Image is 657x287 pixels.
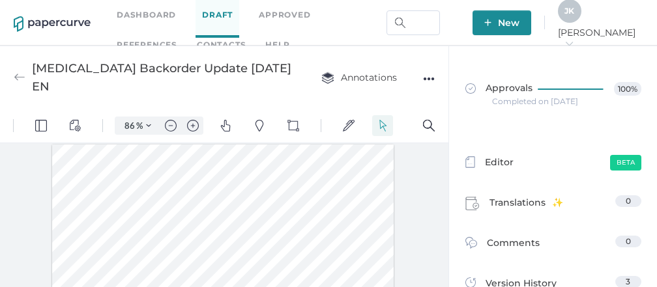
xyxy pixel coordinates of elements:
[423,70,435,88] div: ●●●
[626,196,631,206] span: 0
[182,8,203,26] button: Zoom in
[65,7,85,27] button: View Controls
[610,155,641,171] span: Beta
[465,82,533,96] span: Approvals
[338,7,359,27] button: Signatures
[465,195,641,215] a: Translations0
[117,38,177,52] a: References
[484,10,519,35] span: New
[465,237,477,252] img: comment-icon.4fbda5a2.svg
[265,38,289,52] div: help
[35,11,47,23] img: default-leftsidepanel.svg
[283,7,304,27] button: Shapes
[308,65,410,90] button: Annotations
[564,39,574,48] i: arrow_right
[465,155,641,172] a: EditorBeta
[136,12,143,22] span: %
[254,11,265,23] img: default-pin.svg
[626,277,630,286] span: 3
[473,10,531,35] button: New
[564,6,574,16] span: J K
[487,236,540,256] span: Comments
[165,11,177,23] img: default-minus.svg
[343,11,355,23] img: default-sign.svg
[626,236,631,246] span: 0
[321,72,397,83] span: Annotations
[395,18,405,28] img: search.bf03fe8b.svg
[377,11,388,23] img: default-select.svg
[160,8,181,26] button: Zoom out
[465,236,641,256] a: Comments0
[423,11,435,23] img: default-magnifying-glass.svg
[614,82,641,96] span: 100%
[187,11,199,23] img: default-plus.svg
[287,11,299,23] img: shapes-icon.svg
[558,27,643,50] span: [PERSON_NAME]
[489,195,563,215] span: Translations
[117,8,176,22] a: Dashboard
[458,69,649,119] a: Approvals100%
[146,14,151,20] img: chevron.svg
[14,16,91,32] img: papercurve-logo-colour.7244d18c.svg
[197,38,246,52] a: Contacts
[372,7,393,27] button: Select
[14,72,25,83] img: back-arrow-grey.72011ae3.svg
[31,7,51,27] button: Panel
[118,11,136,23] input: Set zoom
[387,10,440,35] input: Search Workspace
[138,8,159,26] button: Zoom Controls
[32,59,295,96] div: [MEDICAL_DATA] Backorder Update [DATE] EN
[69,11,81,23] img: default-viewcontrols.svg
[259,8,310,22] a: Approved
[485,155,514,172] span: Editor
[418,7,439,27] button: Search
[465,156,475,168] img: template-icon-grey.e69f4ded.svg
[465,83,476,94] img: approved-grey.341b8de9.svg
[321,72,334,84] img: annotation-layers.cc6d0e6b.svg
[484,19,491,26] img: plus-white.e19ec114.svg
[215,7,236,27] button: Pan
[220,11,231,23] img: default-pan.svg
[465,197,480,211] img: claims-icon.71597b81.svg
[249,7,270,27] button: Pins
